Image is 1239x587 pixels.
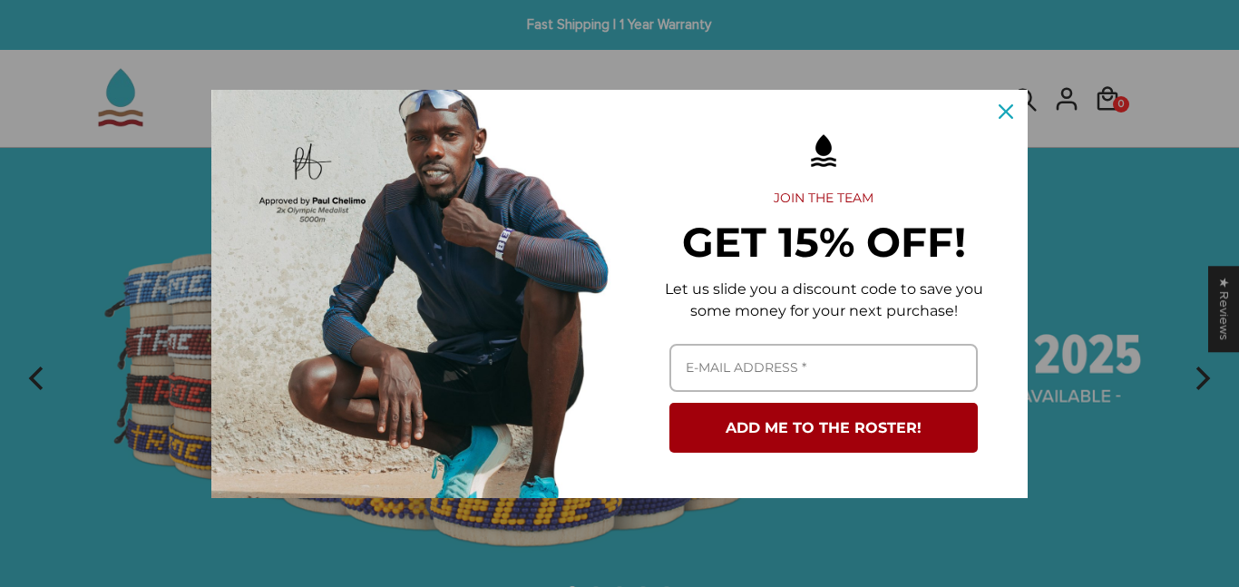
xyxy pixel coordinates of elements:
[682,217,966,267] strong: GET 15% OFF!
[649,191,999,207] h2: JOIN THE TEAM
[999,104,1013,119] svg: close icon
[669,344,978,392] input: Email field
[984,90,1028,133] button: Close
[669,403,978,453] button: ADD ME TO THE ROSTER!
[649,279,999,322] p: Let us slide you a discount code to save you some money for your next purchase!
